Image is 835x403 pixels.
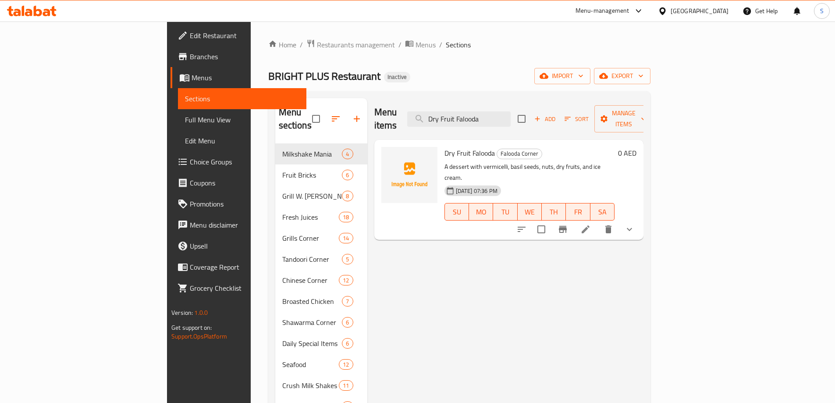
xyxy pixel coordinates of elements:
span: BRIGHT PLUS Restaurant [268,66,380,86]
div: Grills Corner14 [275,228,367,249]
div: Fruit Bricks6 [275,164,367,185]
span: Grocery Checklist [190,283,299,293]
a: Support.OpsPlatform [171,331,227,342]
span: Menus [416,39,436,50]
a: Edit Menu [178,130,306,151]
p: A dessert with vermicelli, basil seeds, nuts, dry fruits, and ice cream. [444,161,615,183]
span: export [601,71,643,82]
span: Sort items [559,112,594,126]
a: Coupons [171,172,306,193]
button: import [534,68,590,84]
a: Menu disclaimer [171,214,306,235]
span: Inactive [384,73,410,81]
div: Crush Milk Shakes11 [275,375,367,396]
span: TU [497,206,514,218]
span: Get support on: [171,322,212,333]
span: Full Menu View [185,114,299,125]
li: / [439,39,442,50]
span: Manage items [601,108,646,130]
div: items [342,338,353,349]
button: delete [598,219,619,240]
button: TU [493,203,517,221]
span: Fresh Juices [282,212,339,222]
span: 8 [342,192,352,200]
a: Coverage Report [171,257,306,278]
div: items [342,317,353,328]
a: Upsell [171,235,306,257]
button: Sort [562,112,591,126]
a: Menus [405,39,436,50]
div: Seafood12 [275,354,367,375]
span: Promotions [190,199,299,209]
a: Edit menu item [580,224,591,235]
span: 4 [342,150,352,158]
div: items [339,275,353,285]
button: WE [518,203,542,221]
button: Add [531,112,559,126]
a: Grocery Checklist [171,278,306,299]
span: TH [545,206,562,218]
h6: 0 AED [618,147,636,159]
span: 6 [342,318,352,327]
div: Shawarma Corner6 [275,312,367,333]
span: Grills Corner [282,233,339,243]
span: Menu disclaimer [190,220,299,230]
span: Falooda Corner [497,149,542,159]
span: MO [473,206,490,218]
span: 11 [339,382,352,390]
span: Menus [192,72,299,83]
span: Sections [446,39,471,50]
span: Crush Milk Shakes [282,380,339,391]
span: FR [569,206,586,218]
span: 18 [339,213,352,221]
div: Inactive [384,72,410,82]
h2: Menu items [374,106,397,132]
span: 12 [339,276,352,285]
span: 6 [342,339,352,348]
span: Edit Menu [185,136,299,146]
span: Choice Groups [190,157,299,167]
span: Chinese Corner [282,275,339,285]
span: import [541,71,583,82]
span: SU [448,206,465,218]
a: Restaurants management [306,39,395,50]
div: items [342,296,353,307]
span: WE [521,206,538,218]
button: FR [566,203,590,221]
button: MO [469,203,493,221]
span: Daily Special Items [282,338,342,349]
a: Menus [171,67,306,88]
div: items [339,359,353,370]
span: 12 [339,360,352,369]
span: Fruit Bricks [282,170,342,180]
span: Upsell [190,241,299,251]
span: SA [594,206,611,218]
button: export [594,68,650,84]
div: Menu-management [576,6,629,16]
span: Add [533,114,557,124]
div: Grill W. [PERSON_NAME]8 [275,185,367,207]
a: Full Menu View [178,109,306,130]
a: Choice Groups [171,151,306,172]
button: SU [444,203,469,221]
span: Edit Restaurant [190,30,299,41]
span: Version: [171,307,193,318]
div: Seafood [282,359,339,370]
span: Select section [512,110,531,128]
button: Manage items [594,105,653,132]
span: 1.0.0 [194,307,208,318]
button: sort-choices [511,219,532,240]
span: Broasted Chicken [282,296,342,307]
div: Milkshake Mania4 [275,143,367,164]
span: Coverage Report [190,262,299,272]
a: Promotions [171,193,306,214]
div: items [342,191,353,201]
button: SA [590,203,615,221]
a: Sections [178,88,306,109]
span: 14 [339,234,352,243]
span: Sort [565,114,589,124]
span: Tandoori Corner [282,254,342,264]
